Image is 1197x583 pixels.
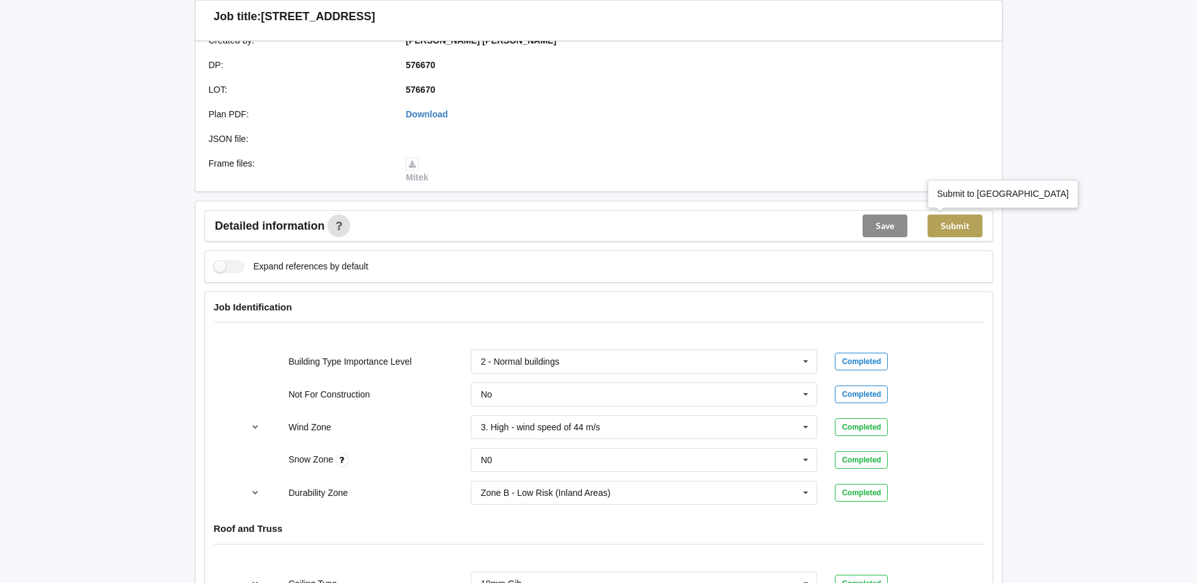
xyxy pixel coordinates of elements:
[835,418,888,436] div: Completed
[243,416,268,439] button: reference-toggle
[406,60,435,70] b: 576670
[214,522,984,534] h4: Roof and Truss
[200,108,398,121] div: Plan PDF :
[835,386,888,403] div: Completed
[481,357,560,366] div: 2 - Normal buildings
[835,451,888,469] div: Completed
[835,484,888,502] div: Completed
[937,187,1069,200] div: Submit to [GEOGRAPHIC_DATA]
[200,157,398,184] div: Frame files :
[215,220,325,232] span: Detailed information
[214,260,369,273] label: Expand references by default
[288,389,370,399] label: Not For Construction
[200,59,398,71] div: DP :
[243,481,268,504] button: reference-toggle
[406,85,435,95] b: 576670
[214,301,984,313] h4: Job Identification
[214,9,261,24] h3: Job title:
[288,488,348,498] label: Durability Zone
[261,9,375,24] h3: [STREET_ADDRESS]
[288,356,411,367] label: Building Type Importance Level
[481,390,492,399] div: No
[288,422,331,432] label: Wind Zone
[481,456,492,464] div: N0
[288,454,336,464] label: Snow Zone
[200,132,398,145] div: JSON file :
[406,158,428,182] a: Mitek
[928,215,982,237] button: Submit
[481,488,610,497] div: Zone B - Low Risk (Inland Areas)
[481,423,600,432] div: 3. High - wind speed of 44 m/s
[200,83,398,96] div: LOT :
[406,109,448,119] a: Download
[835,353,888,370] div: Completed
